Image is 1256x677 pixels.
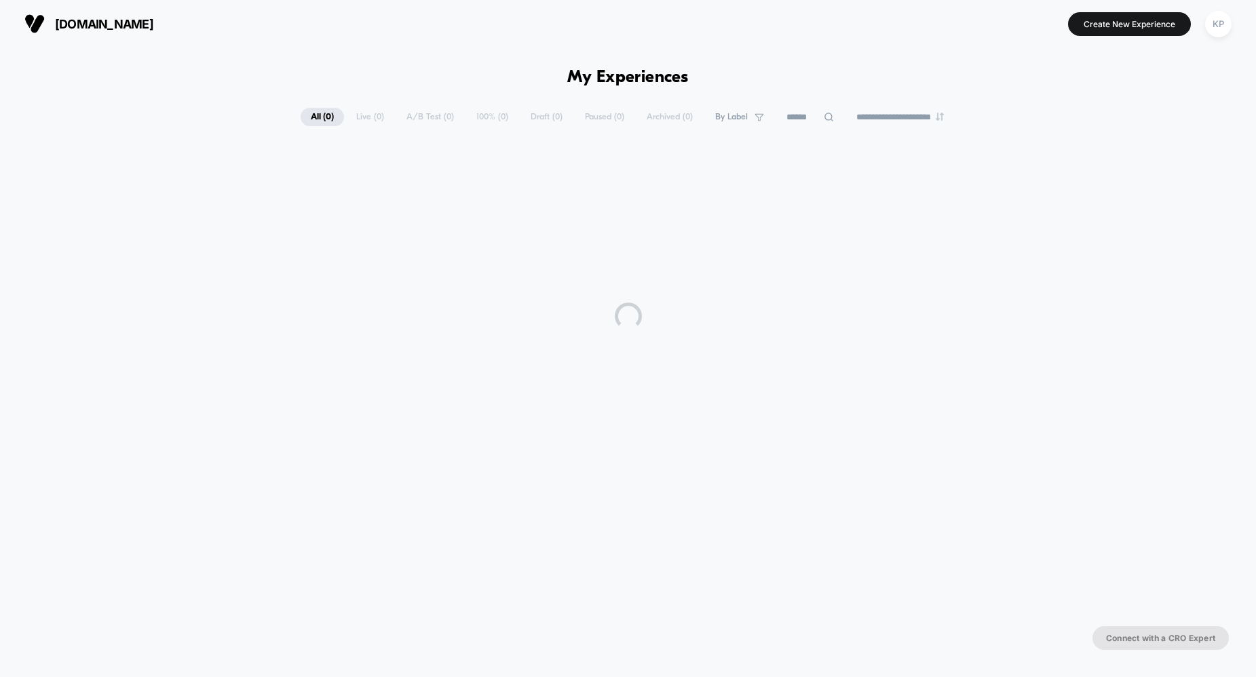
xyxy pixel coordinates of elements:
span: By Label [715,112,748,122]
h1: My Experiences [567,68,689,88]
span: [DOMAIN_NAME] [55,17,153,31]
button: Connect with a CRO Expert [1092,626,1229,650]
img: end [936,113,944,121]
button: [DOMAIN_NAME] [20,13,157,35]
button: Create New Experience [1068,12,1191,36]
span: All ( 0 ) [301,108,344,126]
img: Visually logo [24,14,45,34]
div: KP [1205,11,1232,37]
button: KP [1201,10,1236,38]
